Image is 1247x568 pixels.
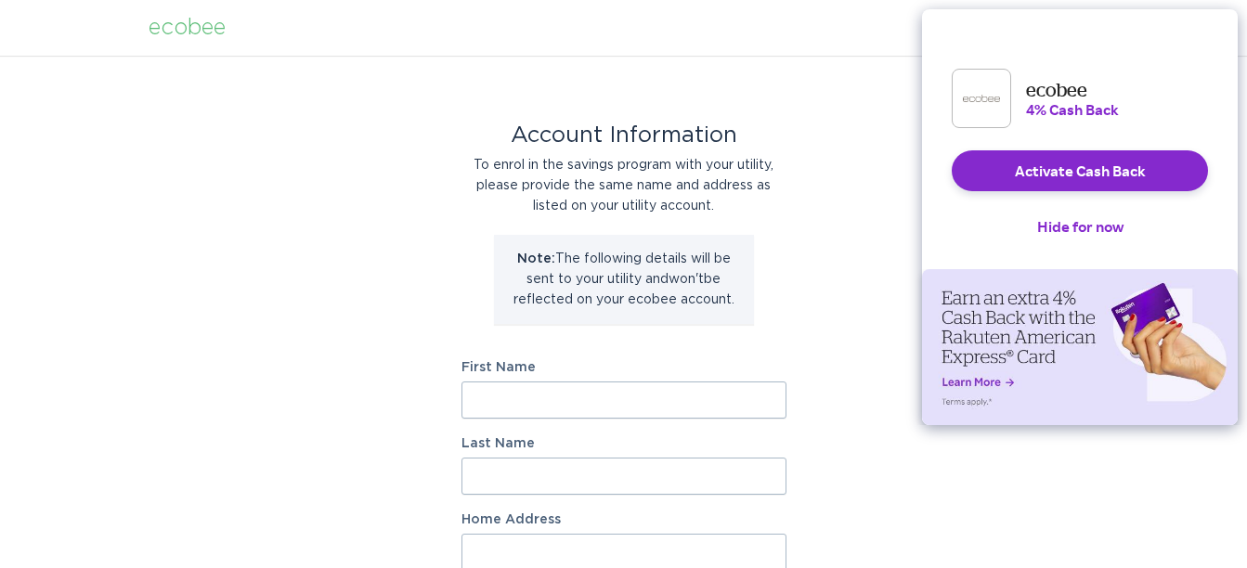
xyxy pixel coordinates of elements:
[508,249,740,310] p: The following details will be sent to your utility and won't be reflected on your ecobee account.
[149,18,226,38] div: ecobee
[461,437,786,450] label: Last Name
[461,125,786,146] div: Account Information
[461,155,786,216] div: To enrol in the savings program with your utility, please provide the same name and address as li...
[517,252,555,265] strong: Note:
[461,513,786,526] label: Home Address
[461,361,786,374] label: First Name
